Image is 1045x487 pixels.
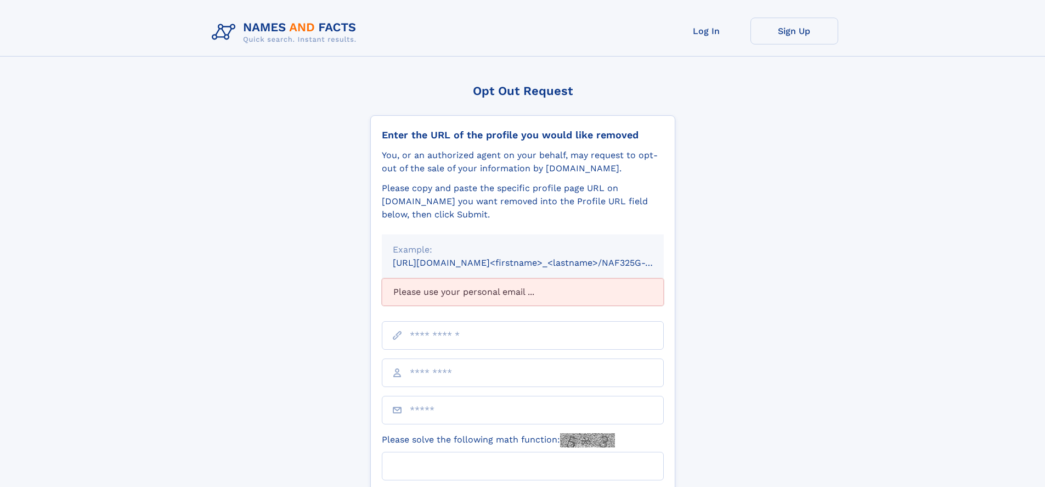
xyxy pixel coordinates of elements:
div: Please use your personal email ... [382,278,664,306]
div: Enter the URL of the profile you would like removed [382,129,664,141]
img: Logo Names and Facts [207,18,365,47]
label: Please solve the following math function: [382,433,615,447]
div: Opt Out Request [370,84,675,98]
a: Sign Up [750,18,838,44]
small: [URL][DOMAIN_NAME]<firstname>_<lastname>/NAF325G-xxxxxxxx [393,258,685,268]
div: Please copy and paste the specific profile page URL on [DOMAIN_NAME] you want removed into the Pr... [382,182,664,221]
a: Log In [663,18,750,44]
div: Example: [393,243,653,256]
div: You, or an authorized agent on your behalf, may request to opt-out of the sale of your informatio... [382,149,664,175]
